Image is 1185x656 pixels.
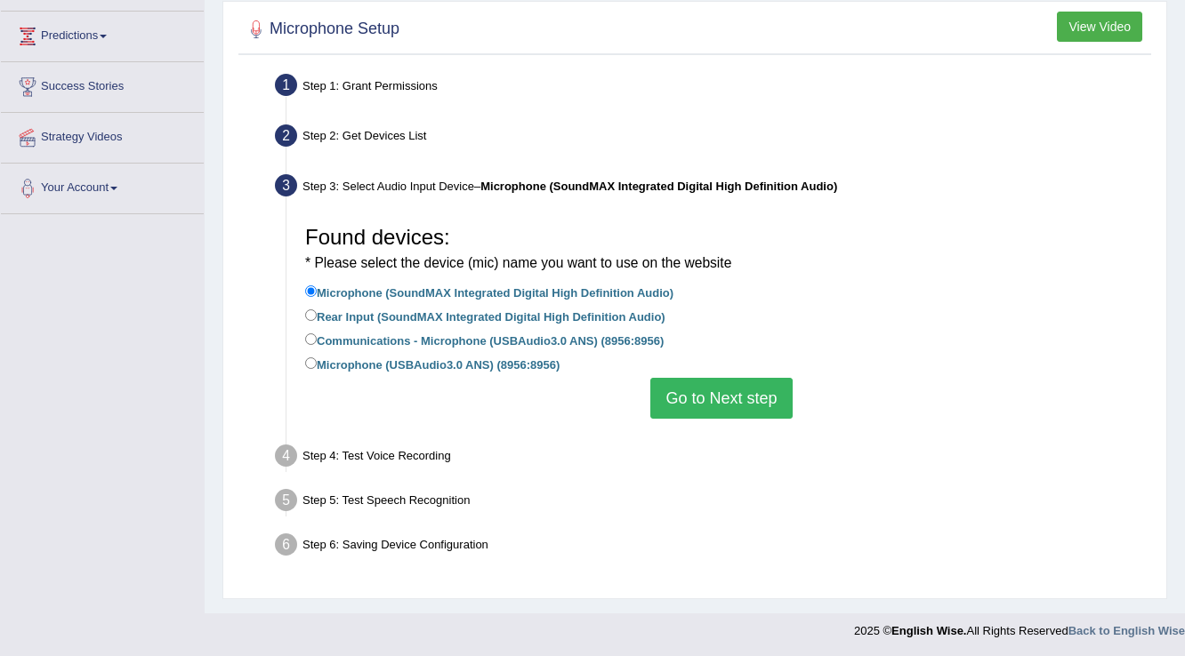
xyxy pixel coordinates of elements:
label: Communications - Microphone (USBAudio3.0 ANS) (8956:8956) [305,330,664,349]
button: View Video [1057,12,1142,42]
h2: Microphone Setup [243,16,399,43]
a: Back to English Wise [1068,624,1185,637]
div: Step 6: Saving Device Configuration [267,528,1158,567]
button: Go to Next step [650,378,792,419]
div: 2025 © All Rights Reserved [854,613,1185,639]
input: Rear Input (SoundMAX Integrated Digital High Definition Audio) [305,309,317,321]
label: Microphone (USBAudio3.0 ANS) (8956:8956) [305,354,560,373]
div: Step 5: Test Speech Recognition [267,484,1158,523]
label: Rear Input (SoundMAX Integrated Digital High Definition Audio) [305,306,665,325]
div: Step 4: Test Voice Recording [267,439,1158,478]
a: Success Stories [1,62,204,107]
h3: Found devices: [305,226,1138,273]
input: Microphone (SoundMAX Integrated Digital High Definition Audio) [305,285,317,297]
a: Your Account [1,164,204,208]
div: Step 1: Grant Permissions [267,68,1158,108]
input: Microphone (USBAudio3.0 ANS) (8956:8956) [305,357,317,369]
a: Strategy Videos [1,113,204,157]
strong: English Wise. [891,624,966,637]
div: Step 3: Select Audio Input Device [267,169,1158,208]
a: Predictions [1,12,204,56]
span: – [474,180,837,193]
div: Step 2: Get Devices List [267,119,1158,158]
b: Microphone (SoundMAX Integrated Digital High Definition Audio) [480,180,837,193]
label: Microphone (SoundMAX Integrated Digital High Definition Audio) [305,282,673,301]
input: Communications - Microphone (USBAudio3.0 ANS) (8956:8956) [305,333,317,345]
small: * Please select the device (mic) name you want to use on the website [305,255,731,270]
